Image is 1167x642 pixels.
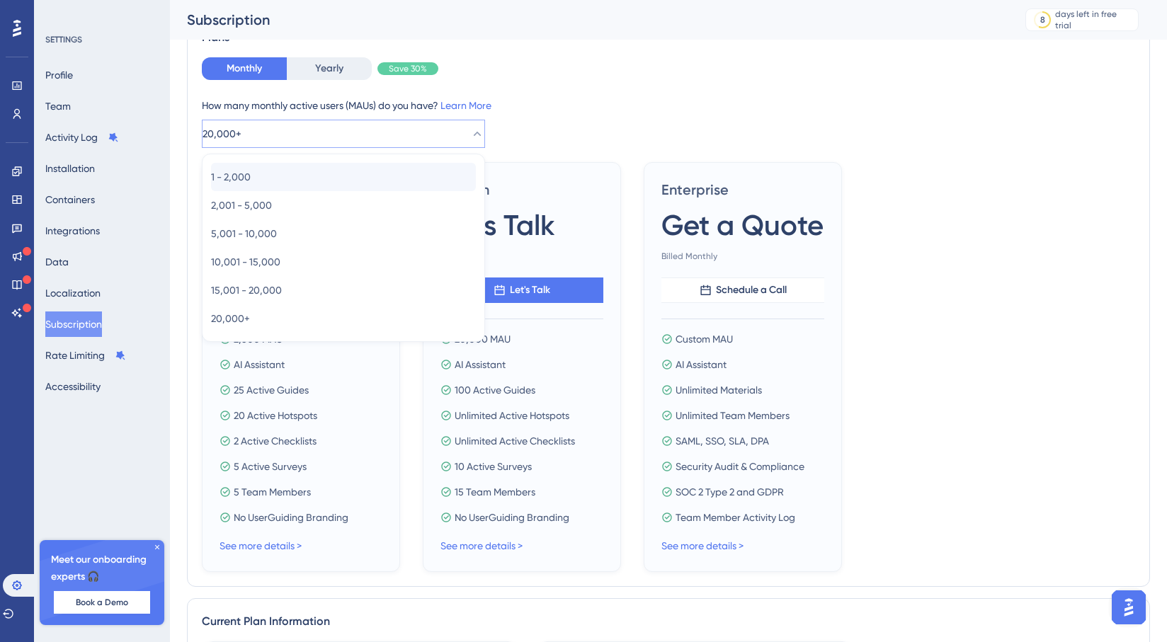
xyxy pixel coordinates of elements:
span: 20,000+ [203,125,241,142]
button: Let's Talk [440,277,603,303]
a: See more details > [440,540,523,551]
span: Let's Talk [510,282,550,299]
span: Meet our onboarding experts 🎧 [51,551,153,585]
button: Installation [45,156,95,181]
span: 2,001 - 5,000 [211,197,272,214]
span: 5 Active Surveys [234,458,307,475]
span: No UserGuiding Branding [455,509,569,526]
span: Book a Demo [76,597,128,608]
span: 10 Active Surveys [455,458,532,475]
span: 1 - 2,000 [211,168,251,185]
div: Current Plan Information [202,613,1135,630]
span: Enterprise [661,180,824,200]
div: SETTINGS [45,34,160,45]
button: Team [45,93,71,119]
button: Subscription [45,311,102,337]
button: Schedule a Call [661,277,824,303]
button: Yearly [287,57,372,80]
span: Unlimited Team Members [676,407,790,424]
div: 8 [1040,14,1045,25]
button: 2,001 - 5,000 [211,191,476,219]
button: Activity Log [45,125,119,150]
span: Custom MAU [676,331,733,348]
span: Unlimited Materials [676,382,762,399]
span: Security Audit & Compliance [676,458,804,475]
span: 15 Team Members [455,483,535,500]
span: Billed Monthly [661,251,824,262]
span: Save 30% [389,63,427,74]
span: Get a Quote [661,205,824,245]
div: Subscription [187,10,990,30]
div: days left in free trial [1055,8,1134,31]
a: Learn More [440,100,491,111]
button: Data [45,249,69,275]
span: Unlimited Active Checklists [455,432,575,449]
span: Team Member Activity Log [676,509,795,526]
button: Book a Demo [54,591,150,614]
span: Let's Talk [440,205,555,245]
span: Schedule a Call [716,282,787,299]
span: SOC 2 Type 2 and GDPR [676,483,784,500]
button: 1 - 2,000 [211,163,476,191]
iframe: UserGuiding AI Assistant Launcher [1108,586,1150,629]
span: 20 Active Hotspots [234,407,317,424]
span: 20,000+ [211,310,250,327]
span: AI Assistant [676,356,727,373]
span: 5 Team Members [234,483,311,500]
button: 10,001 - 15,000 [211,248,476,276]
button: Rate Limiting [45,343,126,368]
span: Unlimited Active Hotspots [455,407,569,424]
span: 15,001 - 20,000 [211,282,282,299]
button: Monthly [202,57,287,80]
span: 2 Active Checklists [234,432,317,449]
div: How many monthly active users (MAUs) do you have? [202,97,1135,114]
a: See more details > [220,540,302,551]
button: 20,000+ [211,304,476,333]
span: No UserGuiding Branding [234,509,348,526]
button: 5,001 - 10,000 [211,219,476,248]
span: Growth [440,180,603,200]
span: 10,001 - 15,000 [211,253,280,270]
button: Accessibility [45,374,101,399]
span: 25 Active Guides [234,382,309,399]
a: See more details > [661,540,744,551]
button: Localization [45,280,101,306]
span: SAML, SSO, SLA, DPA [676,432,769,449]
span: 5,001 - 10,000 [211,225,277,242]
span: AI Assistant [234,356,285,373]
span: 100 Active Guides [455,382,535,399]
span: AI Assistant [455,356,506,373]
button: Integrations [45,218,100,243]
button: 20,000+ [202,120,485,148]
button: Containers [45,187,95,212]
button: Profile [45,62,73,88]
button: 15,001 - 20,000 [211,276,476,304]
